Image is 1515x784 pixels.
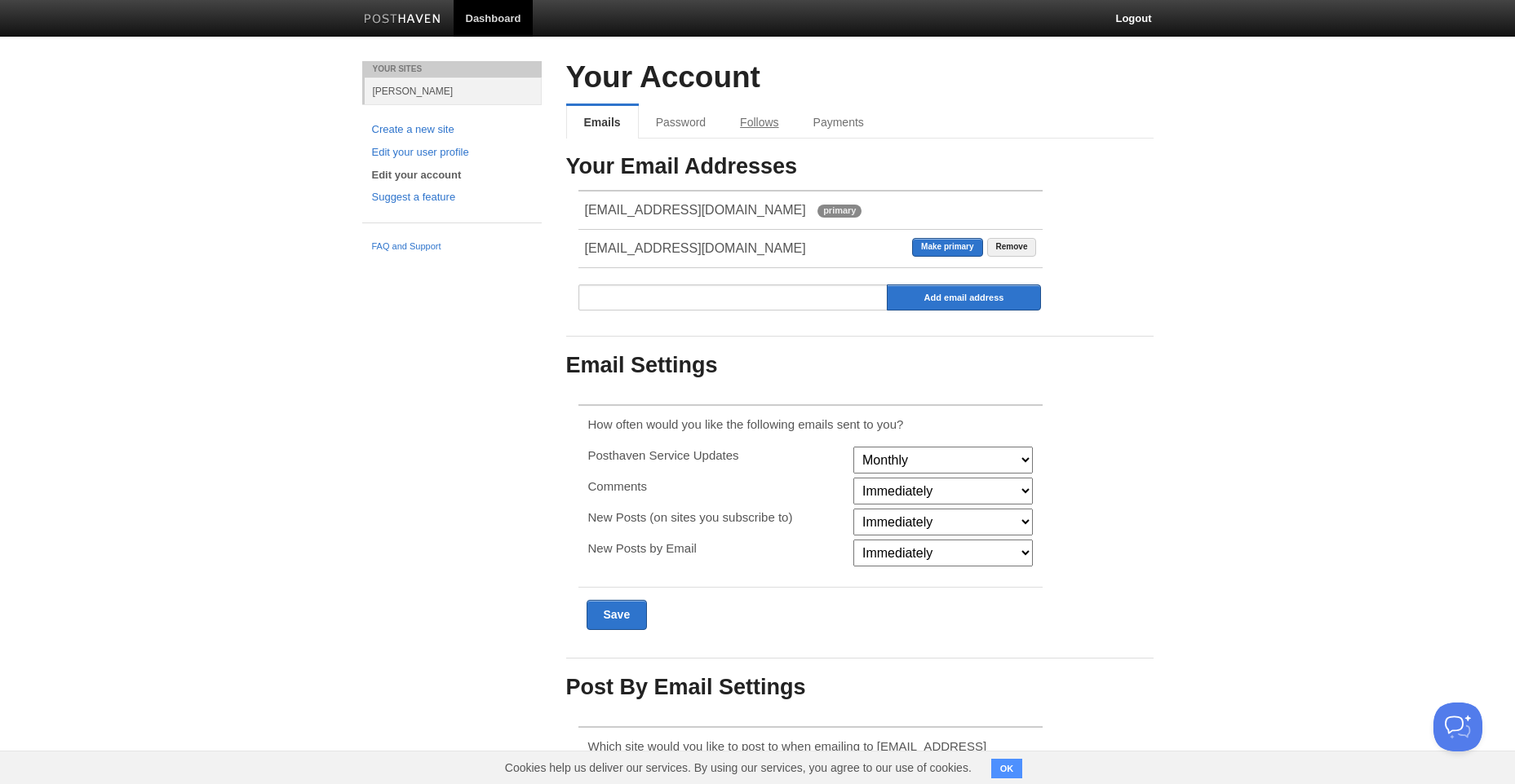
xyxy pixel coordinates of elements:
[588,540,844,557] p: New Posts by Email
[796,106,881,139] a: Payments
[912,238,982,257] a: Make primary
[887,284,1042,311] input: Add email address
[817,205,862,218] span: primary
[372,189,532,206] a: Suggest a feature
[372,144,532,161] a: Edit your user profile
[365,77,542,104] a: [PERSON_NAME]
[566,106,639,139] a: Emails
[372,240,532,254] a: FAQ and Support
[372,167,532,184] a: Edit your account
[588,416,1034,433] p: How often would you like the following emails sent to you?
[585,241,806,255] span: [EMAIL_ADDRESS][DOMAIN_NAME]
[588,738,1034,772] p: Which site would you like to post to when emailing to [EMAIL_ADDRESS][DOMAIN_NAME]?
[588,447,844,464] p: Posthaven Service Updates
[566,354,1154,378] h3: Email Settings
[566,155,1154,179] h3: Your Email Addresses
[566,61,1154,95] h2: Your Account
[362,61,542,77] li: Your Sites
[1433,703,1482,751] iframe: Help Scout Beacon - Open
[372,121,532,139] a: Create a new site
[987,238,1037,257] a: Remove
[364,14,441,26] img: Posthaven-bar
[489,751,988,784] span: Cookies help us deliver our services. By using our services, you agree to our use of cookies.
[588,478,844,495] p: Comments
[587,600,648,630] input: Save
[588,509,844,526] p: New Posts (on sites you subscribe to)
[566,676,1154,700] h3: Post By Email Settings
[991,759,1023,778] button: OK
[585,203,806,217] span: [EMAIL_ADDRESS][DOMAIN_NAME]
[639,106,723,139] a: Password
[723,106,795,139] a: Follows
